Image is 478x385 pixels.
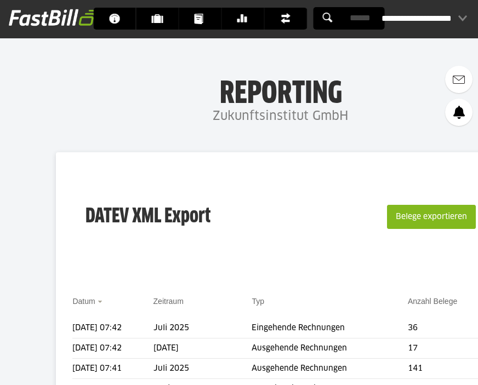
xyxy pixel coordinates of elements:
[98,301,105,303] img: sort_desc.gif
[72,338,153,359] td: [DATE] 07:42
[195,8,213,30] span: Dokumente
[179,8,221,30] a: Dokumente
[109,8,127,30] span: Dashboard
[72,359,153,379] td: [DATE] 07:41
[153,338,252,359] td: [DATE]
[408,297,457,306] a: Anzahl Belege
[252,318,408,338] td: Eingehende Rechnungen
[237,8,255,30] span: Banking
[153,297,184,306] a: Zeitraum
[387,205,476,229] button: Belege exportieren
[265,8,307,30] a: Finanzen
[252,297,264,306] a: Typ
[72,318,153,338] td: [DATE] 07:42
[153,318,252,338] td: Juli 2025
[86,182,210,252] h3: DATEV XML Export
[72,297,95,306] a: Datum
[94,8,136,30] a: Dashboard
[153,359,252,379] td: Juli 2025
[136,8,179,30] a: Kunden
[152,8,170,30] span: Kunden
[110,77,452,106] h1: Reporting
[280,8,298,30] span: Finanzen
[252,359,408,379] td: Ausgehende Rechnungen
[222,8,264,30] a: Banking
[252,338,408,359] td: Ausgehende Rechnungen
[9,9,100,26] img: fastbill_logo_white.png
